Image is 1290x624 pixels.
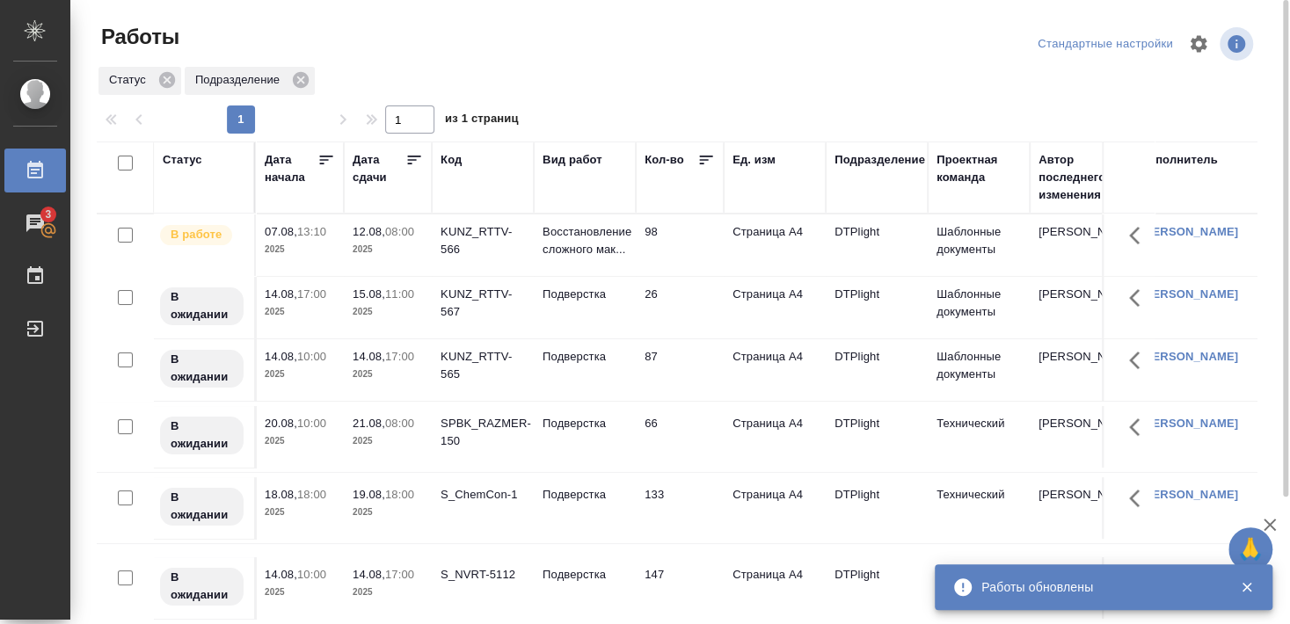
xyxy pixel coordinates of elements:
[98,67,181,95] div: Статус
[636,339,724,401] td: 87
[353,432,423,450] p: 2025
[1119,214,1161,257] button: Здесь прячутся важные кнопки
[297,488,326,501] p: 18:00
[826,214,928,276] td: DTPlight
[265,568,297,581] p: 14.08,
[826,277,928,338] td: DTPlight
[724,339,826,401] td: Страница А4
[1228,579,1264,595] button: Закрыть
[158,486,245,527] div: Исполнитель назначен, приступать к работе пока рано
[353,584,423,601] p: 2025
[1228,527,1272,571] button: 🙏
[1119,277,1161,319] button: Здесь прячутся важные кнопки
[158,286,245,327] div: Исполнитель назначен, приступать к работе пока рано
[185,67,315,95] div: Подразделение
[543,286,627,303] p: Подверстка
[645,151,684,169] div: Кол-во
[297,417,326,430] p: 10:00
[543,566,627,584] p: Подверстка
[441,286,525,321] div: KUNZ_RTTV-567
[724,406,826,468] td: Страница А4
[445,108,519,134] span: из 1 страниц
[441,415,525,450] div: SPBK_RAZMER-150
[171,226,222,243] p: В работе
[353,366,423,383] p: 2025
[1141,488,1238,501] a: [PERSON_NAME]
[265,287,297,301] p: 14.08,
[265,366,335,383] p: 2025
[636,277,724,338] td: 26
[441,151,462,169] div: Код
[1177,23,1220,65] span: Настроить таблицу
[265,417,297,430] p: 20.08,
[353,350,385,363] p: 14.08,
[928,339,1030,401] td: Шаблонные документы
[441,223,525,258] div: KUNZ_RTTV-566
[353,151,405,186] div: Дата сдачи
[265,151,317,186] div: Дата начала
[636,406,724,468] td: 66
[441,566,525,584] div: S_NVRT-5112
[636,477,724,539] td: 133
[195,71,286,89] p: Подразделение
[826,477,928,539] td: DTPlight
[543,223,627,258] p: Восстановление сложного мак...
[928,406,1030,468] td: Технический
[1141,225,1238,238] a: [PERSON_NAME]
[1039,151,1123,204] div: Автор последнего изменения
[543,348,627,366] p: Подверстка
[928,557,1030,619] td: VIP клиенты
[724,214,826,276] td: Страница А4
[265,584,335,601] p: 2025
[265,303,335,321] p: 2025
[297,225,326,238] p: 13:10
[34,206,62,223] span: 3
[928,277,1030,338] td: Шаблонные документы
[171,417,233,453] p: В ожидании
[385,225,414,238] p: 08:00
[385,287,414,301] p: 11:00
[1119,406,1161,448] button: Здесь прячутся важные кнопки
[1141,151,1218,169] div: Исполнитель
[1141,287,1238,301] a: [PERSON_NAME]
[636,557,724,619] td: 147
[171,288,233,323] p: В ожидании
[163,151,202,169] div: Статус
[385,568,414,581] p: 17:00
[826,557,928,619] td: DTPlight
[353,287,385,301] p: 15.08,
[171,569,233,604] p: В ожидании
[1030,557,1132,619] td: [PERSON_NAME]
[353,488,385,501] p: 19.08,
[1030,339,1132,401] td: [PERSON_NAME]
[171,351,233,386] p: В ожидании
[1119,557,1161,599] button: Здесь прячутся важные кнопки
[353,568,385,581] p: 14.08,
[385,417,414,430] p: 08:00
[1030,406,1132,468] td: [PERSON_NAME]
[937,151,1021,186] div: Проектная команда
[265,488,297,501] p: 18.08,
[724,557,826,619] td: Страница А4
[1033,31,1177,58] div: split button
[4,201,66,245] a: 3
[543,486,627,504] p: Подверстка
[724,477,826,539] td: Страница А4
[1030,277,1132,338] td: [PERSON_NAME]
[981,578,1213,596] div: Работы обновлены
[834,151,925,169] div: Подразделение
[1141,350,1238,363] a: [PERSON_NAME]
[353,303,423,321] p: 2025
[636,214,724,276] td: 98
[928,214,1030,276] td: Шаблонные документы
[543,151,602,169] div: Вид работ
[265,225,297,238] p: 07.08,
[928,477,1030,539] td: Технический
[385,488,414,501] p: 18:00
[297,568,326,581] p: 10:00
[543,415,627,432] p: Подверстка
[1119,339,1161,381] button: Здесь прячутся важные кнопки
[171,489,233,524] p: В ожидании
[353,504,423,521] p: 2025
[826,406,928,468] td: DTPlight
